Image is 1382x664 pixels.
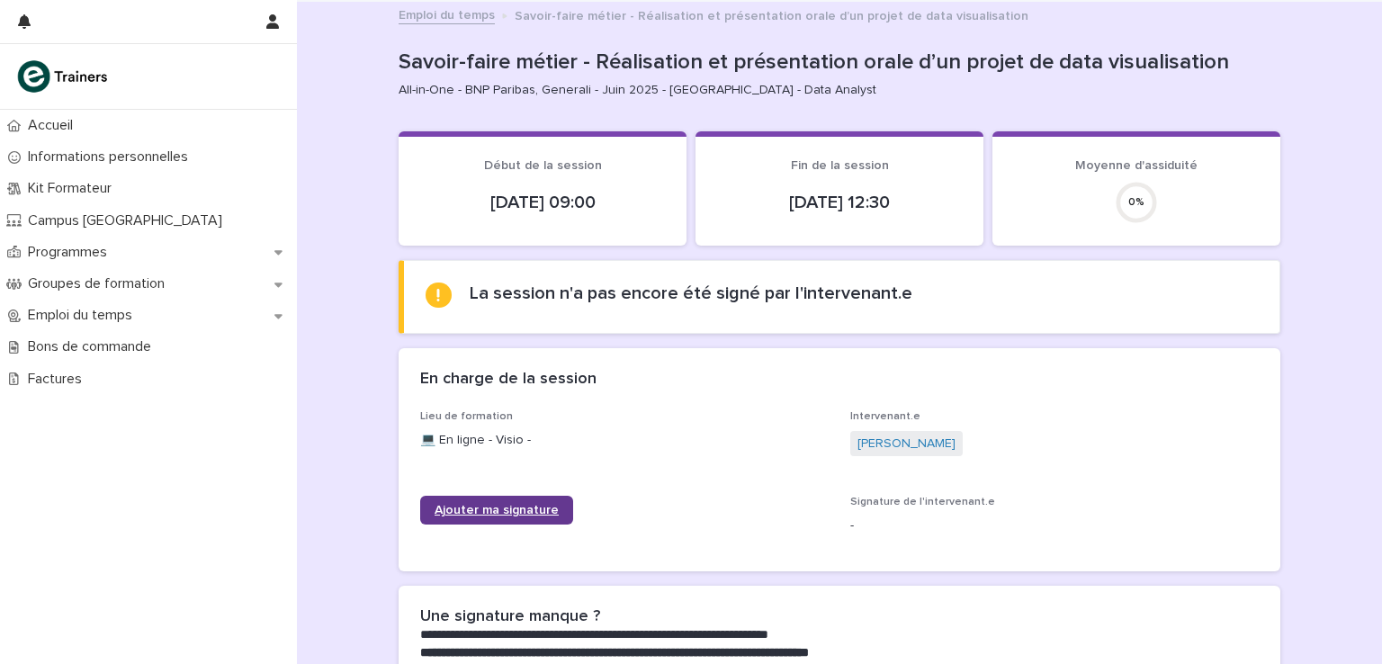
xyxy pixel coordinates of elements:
img: K0CqGN7SDeD6s4JG8KQk [14,58,113,94]
p: Accueil [21,117,87,134]
span: Fin de la session [791,159,889,172]
p: Emploi du temps [21,307,147,324]
div: 0 % [1115,196,1158,209]
p: [DATE] 12:30 [717,192,962,213]
p: - [850,516,1259,535]
p: Savoir-faire métier - Réalisation et présentation orale d’un projet de data visualisation [399,49,1273,76]
p: Kit Formateur [21,180,126,197]
p: Bons de commande [21,338,166,355]
span: Intervenant.e [850,411,920,422]
span: Moyenne d'assiduité [1075,159,1198,172]
p: Savoir-faire métier - Réalisation et présentation orale d’un projet de data visualisation [515,4,1028,24]
p: Campus [GEOGRAPHIC_DATA] [21,212,237,229]
span: Ajouter ma signature [435,504,559,516]
span: Début de la session [484,159,602,172]
h2: La session n'a pas encore été signé par l'intervenant.e [470,283,912,304]
p: Informations personnelles [21,148,202,166]
p: Programmes [21,244,121,261]
h2: Une signature manque ? [420,607,600,627]
span: Signature de l'intervenant.e [850,497,995,507]
p: Factures [21,371,96,388]
a: Ajouter ma signature [420,496,573,525]
a: Emploi du temps [399,4,495,24]
p: Groupes de formation [21,275,179,292]
span: Lieu de formation [420,411,513,422]
p: 💻 En ligne - Visio - [420,431,829,450]
p: All-in-One - BNP Paribas, Generali - Juin 2025 - [GEOGRAPHIC_DATA] - Data Analyst [399,83,1266,98]
a: [PERSON_NAME] [857,435,956,453]
h2: En charge de la session [420,370,597,390]
p: [DATE] 09:00 [420,192,665,213]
